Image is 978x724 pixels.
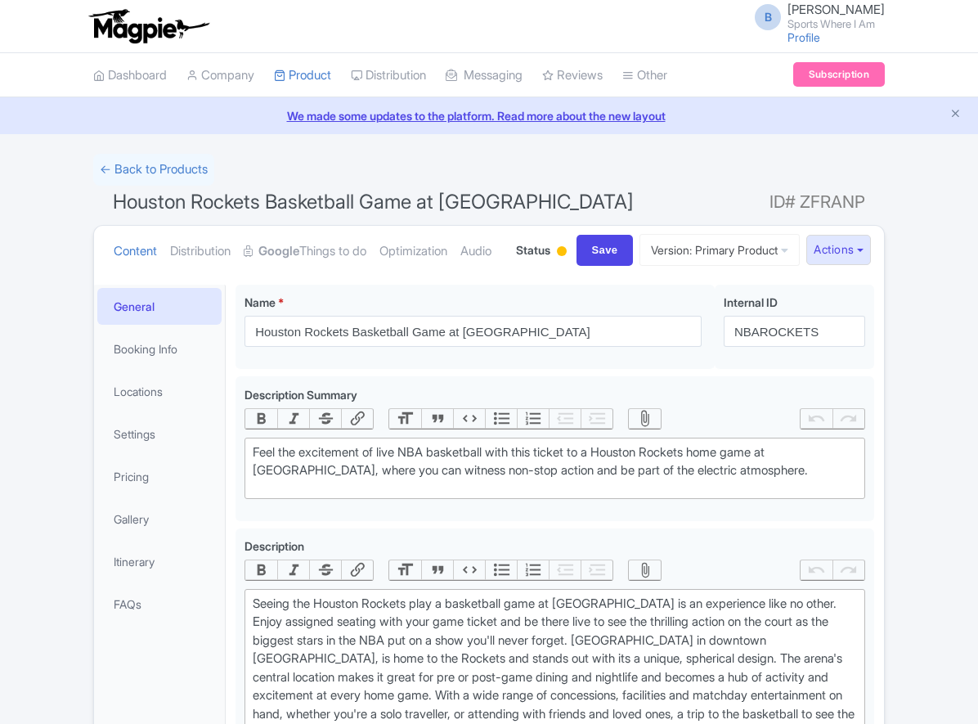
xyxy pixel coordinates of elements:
button: Increase Level [581,560,612,580]
span: ID# ZFRANP [769,186,865,218]
a: Booking Info [97,331,222,367]
a: Reviews [542,53,603,98]
a: GoogleThings to do [244,226,366,277]
a: General [97,288,222,325]
strong: Google [258,242,299,261]
button: Link [341,409,373,429]
a: Settings [97,416,222,452]
button: Strikethrough [309,409,341,429]
a: Content [114,226,157,277]
a: B [PERSON_NAME] Sports Where I Am [745,3,885,29]
span: Description Summary [244,388,357,402]
a: Audio [460,226,491,277]
span: Internal ID [724,295,778,309]
input: Save [576,235,634,266]
span: [PERSON_NAME] [787,2,885,17]
div: Feel the excitement of live NBA basketball with this ticket to a Houston Rockets home game at [GE... [253,443,857,480]
img: logo-ab69f6fb50320c5b225c76a69d11143b.png [85,8,212,44]
a: Subscription [793,62,885,87]
a: Dashboard [93,53,167,98]
span: Description [244,539,304,553]
button: Bullets [485,409,517,429]
a: Locations [97,373,222,410]
a: We made some updates to the platform. Read more about the new layout [10,107,968,124]
a: Distribution [170,226,231,277]
button: Numbers [517,560,549,580]
button: Actions [806,235,871,265]
button: Italic [277,409,309,429]
button: Undo [801,560,832,580]
a: Distribution [351,53,426,98]
div: Building [554,240,570,265]
button: Increase Level [581,409,612,429]
button: Bullets [485,560,517,580]
button: Decrease Level [549,560,581,580]
small: Sports Where I Am [787,19,885,29]
button: Bold [245,409,277,429]
button: Attach Files [629,409,661,429]
span: Status [516,241,550,259]
button: Code [453,560,485,580]
a: Product [274,53,331,98]
button: Undo [801,409,832,429]
button: Close announcement [949,106,962,124]
a: Other [622,53,667,98]
button: Code [453,409,485,429]
button: Strikethrough [309,560,341,580]
a: Itinerary [97,543,222,580]
span: B [755,4,781,30]
a: Optimization [379,226,447,277]
span: Houston Rockets Basketball Game at [GEOGRAPHIC_DATA] [113,190,634,214]
button: Attach Files [629,560,661,580]
a: Gallery [97,501,222,537]
a: FAQs [97,586,222,623]
button: Redo [832,409,864,429]
a: Profile [787,30,820,44]
button: Quote [421,560,453,580]
button: Numbers [517,409,549,429]
button: Quote [421,409,453,429]
button: Redo [832,560,864,580]
a: Version: Primary Product [639,234,800,266]
button: Link [341,560,373,580]
button: Bold [245,560,277,580]
button: Decrease Level [549,409,581,429]
a: Company [186,53,254,98]
a: ← Back to Products [93,154,214,186]
button: Heading [389,409,421,429]
button: Italic [277,560,309,580]
a: Pricing [97,458,222,495]
a: Messaging [446,53,523,98]
span: Name [244,295,276,309]
button: Heading [389,560,421,580]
